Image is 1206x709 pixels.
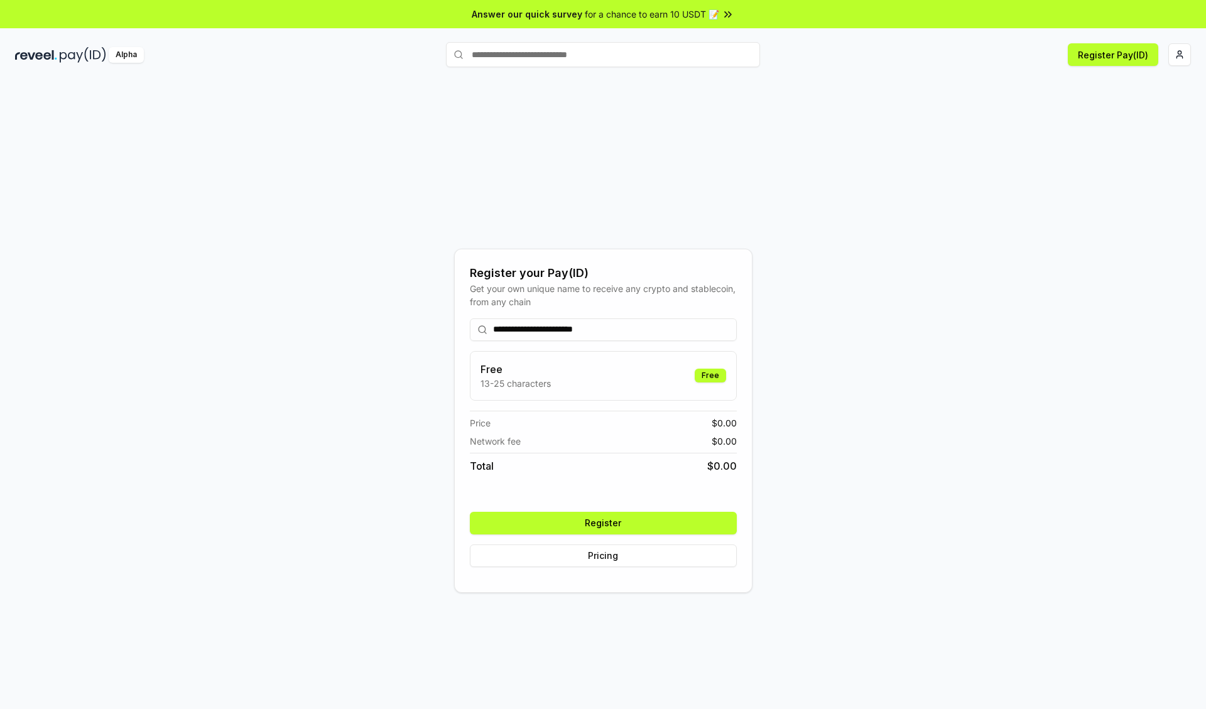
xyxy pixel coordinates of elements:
[481,362,551,377] h3: Free
[470,435,521,448] span: Network fee
[585,8,719,21] span: for a chance to earn 10 USDT 📝
[481,377,551,390] p: 13-25 characters
[470,512,737,534] button: Register
[109,47,144,63] div: Alpha
[695,369,726,382] div: Free
[712,416,737,430] span: $ 0.00
[470,544,737,567] button: Pricing
[472,8,582,21] span: Answer our quick survey
[707,458,737,474] span: $ 0.00
[712,435,737,448] span: $ 0.00
[60,47,106,63] img: pay_id
[15,47,57,63] img: reveel_dark
[470,282,737,308] div: Get your own unique name to receive any crypto and stablecoin, from any chain
[1068,43,1158,66] button: Register Pay(ID)
[470,264,737,282] div: Register your Pay(ID)
[470,458,494,474] span: Total
[470,416,491,430] span: Price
